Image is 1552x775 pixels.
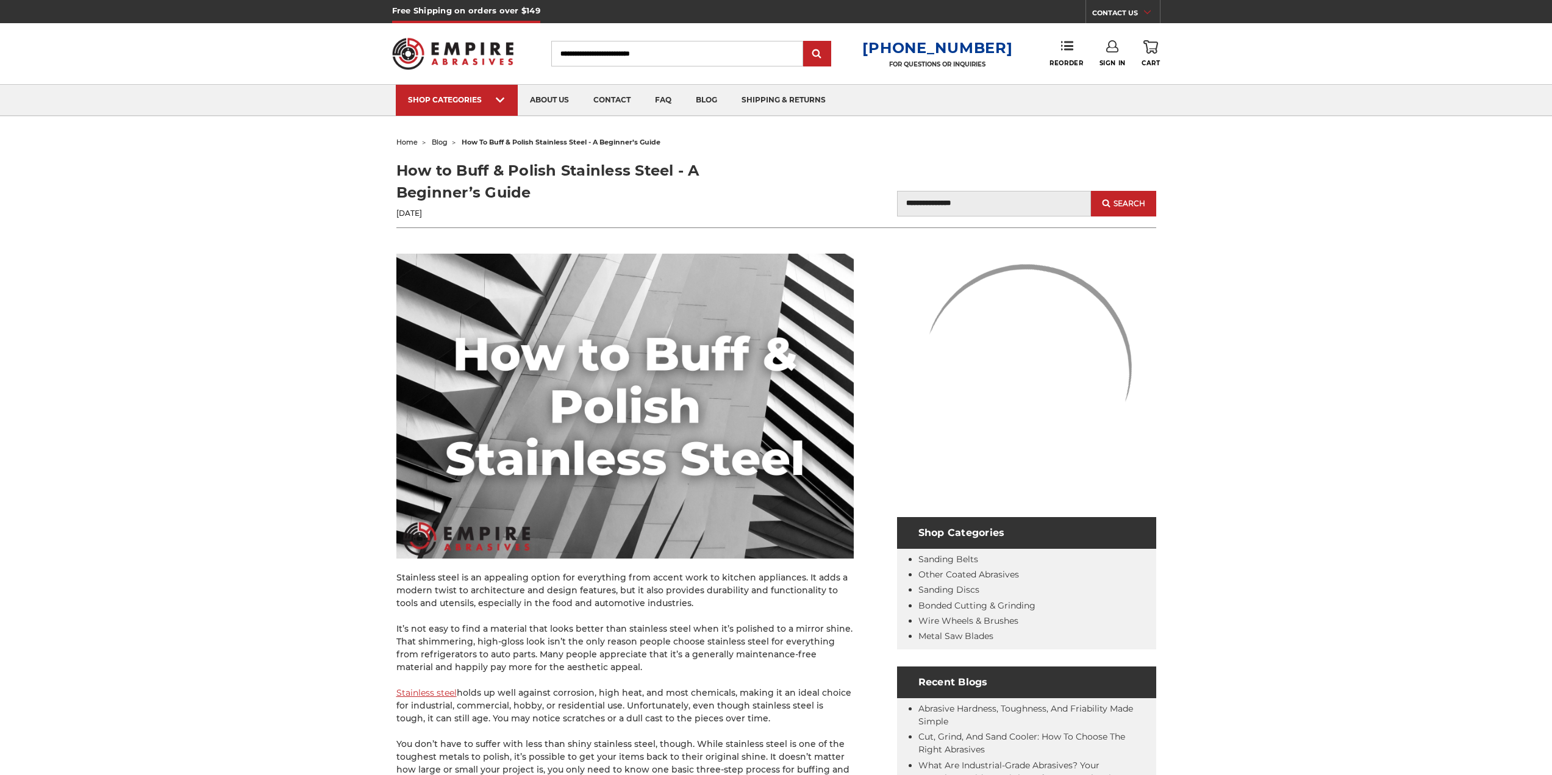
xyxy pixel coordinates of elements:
p: FOR QUESTIONS OR INQUIRIES [862,60,1012,68]
p: Stainless steel is an appealing option for everything from accent work to kitchen appliances. It ... [396,571,854,610]
span: Reorder [1050,59,1083,67]
a: blog [432,138,448,146]
a: Sanding Belts [918,554,978,565]
h4: Recent Blogs [897,666,1156,698]
a: Cut, Grind, and Sand Cooler: How to Choose the Right Abrasives [918,731,1125,755]
a: Reorder [1050,40,1083,66]
img: How to Buff & Polish Stainless Steel - A Beginner’s Guide [396,254,854,559]
span: Sign In [1100,59,1126,67]
img: Empire Abrasives [392,30,514,77]
img: promo banner for custom belts. [897,241,1156,500]
a: Wire Wheels & Brushes [918,615,1018,626]
a: [PHONE_NUMBER] [862,39,1012,57]
a: CONTACT US [1092,6,1160,23]
a: Bonded Cutting & Grinding [918,600,1035,611]
a: home [396,138,418,146]
p: [DATE] [396,208,776,219]
a: Cart [1142,40,1160,67]
a: Abrasive Hardness, Toughness, and Friability Made Simple [918,703,1133,727]
h1: How to Buff & Polish Stainless Steel - A Beginner’s Guide [396,160,776,204]
div: SHOP CATEGORIES [408,95,506,104]
a: Metal Saw Blades [918,630,993,641]
p: It’s not easy to find a material that looks better than stainless steel when it’s polished to a m... [396,623,854,674]
span: how to buff & polish stainless steel - a beginner’s guide [462,138,660,146]
a: shipping & returns [729,85,838,116]
a: blog [684,85,729,116]
p: holds up well against corrosion, high heat, and most chemicals, making it an ideal choice for ind... [396,687,854,725]
a: Other Coated Abrasives [918,569,1019,580]
a: faq [643,85,684,116]
a: about us [518,85,581,116]
span: Cart [1142,59,1160,67]
button: Search [1091,191,1156,216]
h4: Shop Categories [897,517,1156,549]
span: Search [1114,199,1145,208]
a: Stainless steel [396,687,457,698]
a: contact [581,85,643,116]
input: Submit [805,42,829,66]
a: Sanding Discs [918,584,979,595]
